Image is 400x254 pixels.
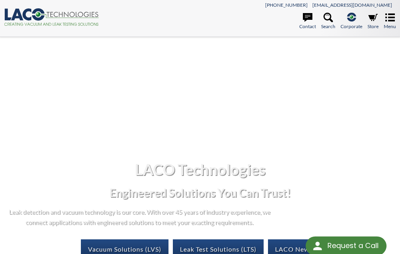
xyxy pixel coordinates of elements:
a: [PHONE_NUMBER] [265,2,308,8]
p: Leak detection and vacuum technology is our core. With over 45 years of industry experience, we c... [6,206,272,227]
a: Contact [299,13,316,30]
h2: Engineered Solutions You Can Trust! [6,185,394,200]
span: Corporate [341,23,362,30]
a: Menu [384,13,396,30]
h1: LACO Technologies [6,160,394,179]
a: Search [321,13,335,30]
a: [EMAIL_ADDRESS][DOMAIN_NAME] [312,2,392,8]
img: round button [311,240,324,252]
a: Store [367,13,379,30]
